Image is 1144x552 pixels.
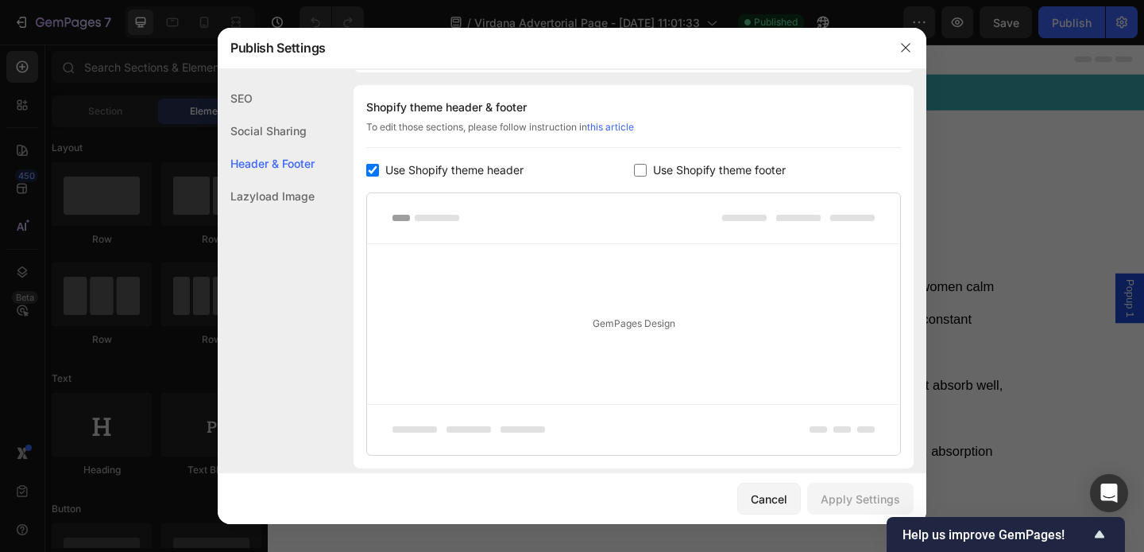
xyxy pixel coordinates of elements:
[148,255,790,343] span: GLP-1 support patches are taking the wellness world by storm. They’re designed to help women calm...
[148,363,799,414] span: But here’s the truth: not all patches deliver. Some are missing key ingredients, others don’t abs...
[1090,474,1128,512] div: Open Intercom Messenger
[807,483,914,515] button: Apply Settings
[148,506,454,522] span: The verdict? Only one patch checked every box.
[653,161,786,180] span: Use Shopify theme footer
[751,491,787,507] div: Cancel
[385,161,524,180] span: Use Shopify theme header
[821,491,900,507] div: Apply Settings
[587,121,634,133] a: this article
[737,483,801,515] button: Cancel
[218,115,315,147] div: Social Sharing
[367,244,900,404] div: GemPages Design
[902,525,1109,544] button: Show survey - Help us improve GemPages!
[366,98,901,117] div: Shopify theme header & footer
[218,27,885,68] div: Publish Settings
[2,44,952,60] p: My Wellness Path
[902,527,1090,542] span: Help us improve GemPages!
[366,120,901,148] div: To edit those sections, please follow instruction in
[218,82,315,115] div: SEO
[929,255,945,297] span: Popup 1
[148,434,788,486] span: That’s why we put the top GLP-1 patches under the microscope — comparing ingredients, absorption ...
[218,180,315,212] div: Lazyload Image
[218,147,315,180] div: Header & Footer
[137,142,671,208] strong: 5 GLP-1 Patches Compared — Why Those Patches Were the Only One I Recommended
